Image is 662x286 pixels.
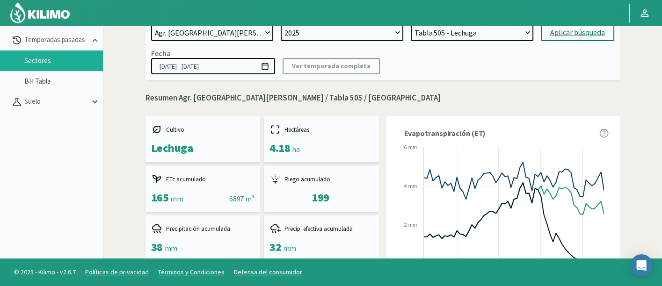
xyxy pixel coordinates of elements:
[145,215,261,261] kil-mini-card: report-summary-cards.ACCUMULATED_PRECIPITATION
[269,223,373,234] div: Precip. efectiva acumulada
[9,1,71,24] img: Kilimo
[269,141,290,155] span: 4.18
[269,173,373,185] div: Riego acumulado
[145,92,620,104] p: Resumen Agr. [GEOGRAPHIC_DATA][PERSON_NAME] / Tabla 505 / [GEOGRAPHIC_DATA]
[541,24,614,41] button: Aplicar búsqueda
[145,116,261,162] kil-mini-card: report-summary-cards.CROP
[229,193,255,204] div: 6897 m³
[145,166,261,212] kil-mini-card: report-summary-cards.ACCUMULATED_ETC
[22,96,90,107] p: Suelo
[630,254,653,277] div: Open Intercom Messenger
[151,124,255,135] div: Cultivo
[151,141,193,155] span: Lechuga
[85,268,149,276] a: Políticas de privacidad
[292,144,299,154] span: ha
[550,27,605,38] div: Aplicar búsqueda
[151,190,169,205] span: 165
[151,240,163,254] span: 38
[24,57,103,65] a: Sectores
[234,268,302,276] a: Defensa del consumidor
[165,243,177,253] span: mm
[264,116,379,162] kil-mini-card: report-summary-cards.HECTARES
[269,240,281,254] span: 32
[151,58,275,74] input: dd/mm/yyyy - dd/mm/yyyy
[404,144,417,150] text: 6 mm
[170,194,183,203] span: mm
[312,190,329,205] span: 199
[264,166,379,212] kil-mini-card: report-summary-cards.ACCUMULATED_IRRIGATION
[404,128,486,139] span: Evapotranspiración (ET)
[9,267,80,277] span: © 2025 - Kilimo - v2.6.7
[151,49,171,58] div: Fecha
[404,222,417,228] text: 2 mm
[269,124,373,135] div: Hectáreas
[264,215,379,261] kil-mini-card: report-summary-cards.ACCUMULATED_EFFECTIVE_PRECIPITATION
[24,77,103,86] a: BH Tabla
[151,173,255,185] div: ETc acumulado
[22,35,90,45] p: Temporadas pasadas
[151,223,255,234] div: Precipitación acumulada
[158,268,225,276] a: Términos y Condiciones
[283,243,296,253] span: mm
[404,183,417,189] text: 4 mm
